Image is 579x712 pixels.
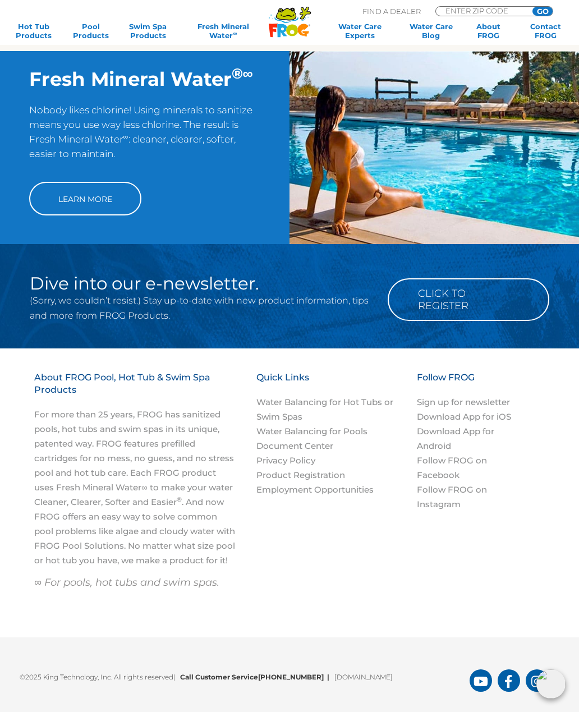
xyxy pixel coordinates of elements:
sup: ∞ [233,30,237,36]
a: Water CareExperts [324,22,396,40]
a: FROG Products Instagram Page [526,669,548,692]
a: Sign up for newsletter [417,397,510,407]
a: Download App for Android [417,426,494,451]
a: FROG Products Facebook Page [498,669,520,692]
a: PoolProducts [68,22,113,40]
a: Product Registration [256,470,345,480]
a: Swim SpaProducts [126,22,170,40]
sup: ∞ [123,132,128,141]
p: (Sorry, we couldn’t resist.) Stay up-to-date with new product information, tips and more from FRO... [30,293,373,323]
a: Hot TubProducts [11,22,56,40]
a: Water CareBlog [409,22,453,40]
a: Learn More [29,182,141,215]
a: Follow FROG on Instagram [417,484,487,509]
span: | [327,673,329,681]
a: Follow FROG on Facebook [417,455,487,480]
a: [DOMAIN_NAME] [334,673,393,681]
p: Nobody likes chlorine! Using minerals to sanitize means you use way less chlorine. The result is ... [29,103,261,171]
h3: About FROG Pool, Hot Tub & Swim Spa Products [34,371,237,407]
sup: ® [232,65,243,82]
a: Employment Opportunities [256,484,374,495]
img: openIcon [536,669,566,699]
a: Fresh MineralWater∞ [183,22,264,40]
a: AboutFROG [466,22,511,40]
a: Privacy Policy [256,455,315,466]
em: ∞ For pools, hot tubs and swim spas. [34,576,219,589]
h2: Dive into our e-newsletter. [30,274,373,293]
b: Call Customer Service [180,673,334,681]
h2: Fresh Mineral Water [29,68,261,91]
h3: Follow FROG [417,371,534,395]
span: | [173,673,175,681]
img: img-truth-about-salt-fpo [289,51,579,244]
a: Water Balancing for Hot Tubs or Swim Spas [256,397,393,422]
a: Click to Register [388,278,549,321]
a: [PHONE_NUMBER] [258,673,324,681]
a: Document Center [256,440,333,451]
h3: Quick Links [256,371,406,395]
sup: ∞ [243,65,253,82]
a: ContactFROG [523,22,568,40]
input: GO [532,7,553,16]
sup: ® [177,495,182,503]
p: ©2025 King Technology, Inc. All rights reserved [20,665,470,683]
a: FROG Products You Tube Page [470,669,492,692]
input: Zip Code Form [444,7,520,15]
a: Water Balancing for Pools [256,426,367,437]
p: Find A Dealer [362,6,421,16]
p: For more than 25 years, FROG has sanitized pools, hot tubs and swim spas in its unique, patented ... [34,407,237,568]
a: Download App for iOS [417,411,511,422]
